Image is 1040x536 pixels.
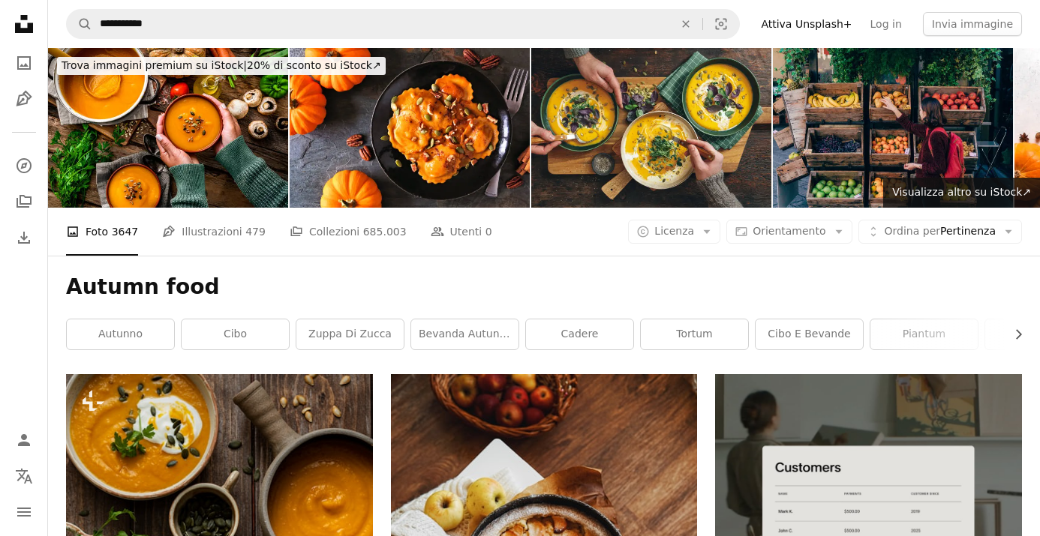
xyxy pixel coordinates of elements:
img: Ravioli ripieni di zucca. Sopra la scena del tavolo su uno sfondo scuro. [290,48,530,208]
span: Pertinenza [885,224,996,239]
button: Elimina [669,10,702,38]
button: Cerca su Unsplash [67,10,92,38]
span: Orientamento [753,225,825,237]
a: Cibo e bevande [756,319,863,349]
a: Foto [9,48,39,78]
a: autunno [67,319,174,349]
a: Visualizza altro su iStock↗ [883,178,1040,208]
img: Uomini che mangiano zuppa di zucca arrosto cremosa vegana [531,48,771,208]
span: Ordina per [885,225,940,237]
a: Accedi / Registrati [9,425,39,455]
a: Illustrazioni [9,84,39,114]
button: scorri la lista a destra [1005,319,1022,349]
button: Menu [9,497,39,527]
span: Trova immagini premium su iStock | [62,59,247,71]
span: 0 [485,223,492,240]
form: Trova visual in tutto il sito [66,9,740,39]
span: Visualizza altro su iStock ↗ [892,186,1031,198]
button: Ricerca visiva [703,10,739,38]
a: Attiva Unsplash+ [752,12,861,36]
a: Utenti 0 [431,208,492,256]
a: Log in [861,12,911,36]
div: 20% di sconto su iStock ↗ [57,57,386,75]
a: Bevanda autunnale [411,319,518,349]
a: cadere [526,319,633,349]
button: Invia immagine [923,12,1022,36]
button: Orientamento [726,220,852,244]
img: Donna che sceglie frutta fresca per strada di Firenze [773,48,1013,208]
button: Lingua [9,461,39,491]
a: Illustrazioni 479 [162,208,266,256]
a: Cronologia download [9,223,39,253]
h1: Autumn food [66,274,1022,301]
a: Collezioni [9,187,39,217]
a: Collezioni 685.003 [290,208,407,256]
button: Licenza [628,220,720,244]
a: piantum [870,319,978,349]
a: tortum [641,319,748,349]
span: 479 [245,223,266,240]
button: Ordina perPertinenza [858,220,1022,244]
a: Zuppa di zucca [296,319,404,349]
span: Licenza [654,225,694,237]
img: Donna che tiene una ciotola di zuppa di zucca per il pasto del Ringraziamento [48,48,288,208]
a: Trova immagini premium su iStock|20% di sconto su iStock↗ [48,48,395,84]
span: 685.003 [363,223,407,240]
a: Esplora [9,151,39,181]
a: cibo [182,319,289,349]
